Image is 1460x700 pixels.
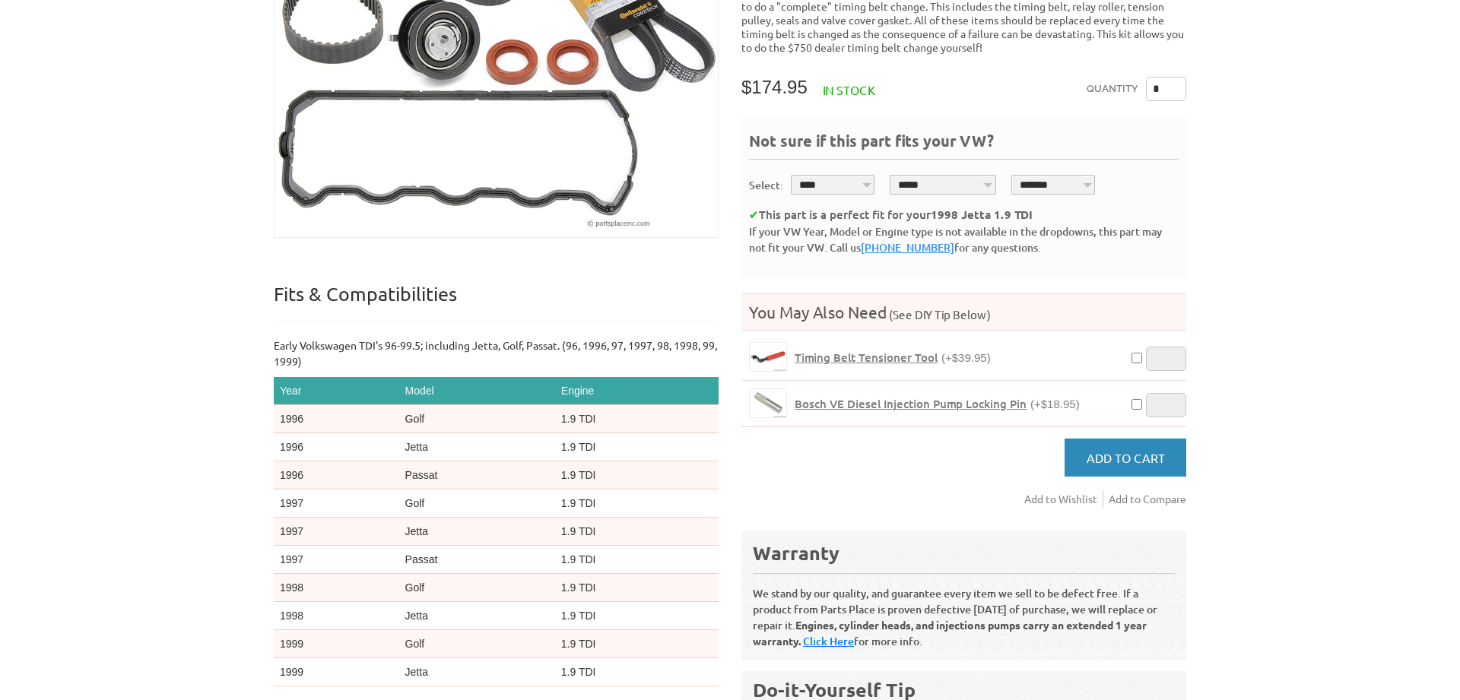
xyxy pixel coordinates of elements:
span: Bosch VE Diesel Injection Pump Locking Pin [795,396,1027,411]
td: 1.9 TDI [555,405,719,433]
span: $174.95 [741,77,808,97]
td: Passat [399,461,555,489]
p: Early Volkswagen TDI's 96-99.5; including Jetta, Golf, Passat. (96, 1996, 97, 1997, 98, 1998, 99,... [274,337,719,369]
td: 1997 [274,518,399,546]
td: Jetta [399,658,555,686]
td: Jetta [399,602,555,630]
a: Add to Compare [1109,489,1186,508]
td: 1.9 TDI [555,658,719,686]
td: 1.9 TDI [555,461,719,489]
a: Bosch VE Diesel Injection Pump Locking Pin [749,388,787,418]
span: (+$18.95) [1030,398,1080,410]
td: 1.9 TDI [555,489,719,518]
td: 1998 [274,602,399,630]
label: Quantity [1087,77,1138,101]
a: Click Here [803,634,854,648]
td: Golf [399,489,555,518]
p: We stand by our quality, and guarantee every item we sell to be defect free. If a product from Pa... [753,573,1175,649]
td: 1.9 TDI [555,433,719,461]
td: 1996 [274,433,399,461]
td: 1996 [274,405,399,433]
span: (+$39.95) [941,351,991,364]
td: 1998 [274,574,399,602]
td: Golf [399,574,555,602]
div: Warranty [753,540,1175,565]
td: 1.9 TDI [555,574,719,602]
td: 1.9 TDI [555,602,719,630]
b: Engines, cylinder heads, and injections pumps carry an extended 1 year warranty. [753,618,1147,648]
a: Bosch VE Diesel Injection Pump Locking Pin(+$18.95) [795,397,1080,411]
div: If your VW Year, Model or Engine type is not available in the dropdowns, this part may not fit yo... [749,223,1179,255]
span: ✔ [749,207,759,222]
td: Golf [399,630,555,658]
span: Add to Cart [1087,450,1165,465]
span: (See DIY Tip Below) [887,307,991,321]
p: Fits & Compatibilities [274,282,719,322]
span: Timing Belt Tensioner Tool [795,350,938,365]
a: Add to Wishlist [1024,489,1103,508]
td: 1999 [274,630,399,658]
td: 1996 [274,461,399,489]
span: In stock [823,82,875,97]
strong: 1998 Jetta 1.9 TDI [931,207,1032,222]
td: 1.9 TDI [555,630,719,658]
a: Timing Belt Tensioner Tool [749,342,787,372]
div: Not sure if this part fits your VW? [749,130,1179,160]
td: 1.9 TDI [555,546,719,574]
td: 1999 [274,658,399,686]
button: Add to Cart [1065,439,1186,477]
h4: You May Also Need [741,302,1186,322]
img: Timing Belt Tensioner Tool [750,343,786,371]
td: Jetta [399,518,555,546]
td: 1997 [274,546,399,574]
th: Engine [555,377,719,405]
td: 1997 [274,489,399,518]
div: This part is a perfect fit for your [749,206,1179,223]
td: Golf [399,405,555,433]
td: 1.9 TDI [555,518,719,546]
th: Model [399,377,555,405]
th: Year [274,377,399,405]
img: Bosch VE Diesel Injection Pump Locking Pin [750,389,786,417]
a: Timing Belt Tensioner Tool(+$39.95) [795,350,991,365]
td: Jetta [399,433,555,461]
div: Select: [749,177,783,193]
a: [PHONE_NUMBER] [861,240,954,255]
td: Passat [399,546,555,574]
